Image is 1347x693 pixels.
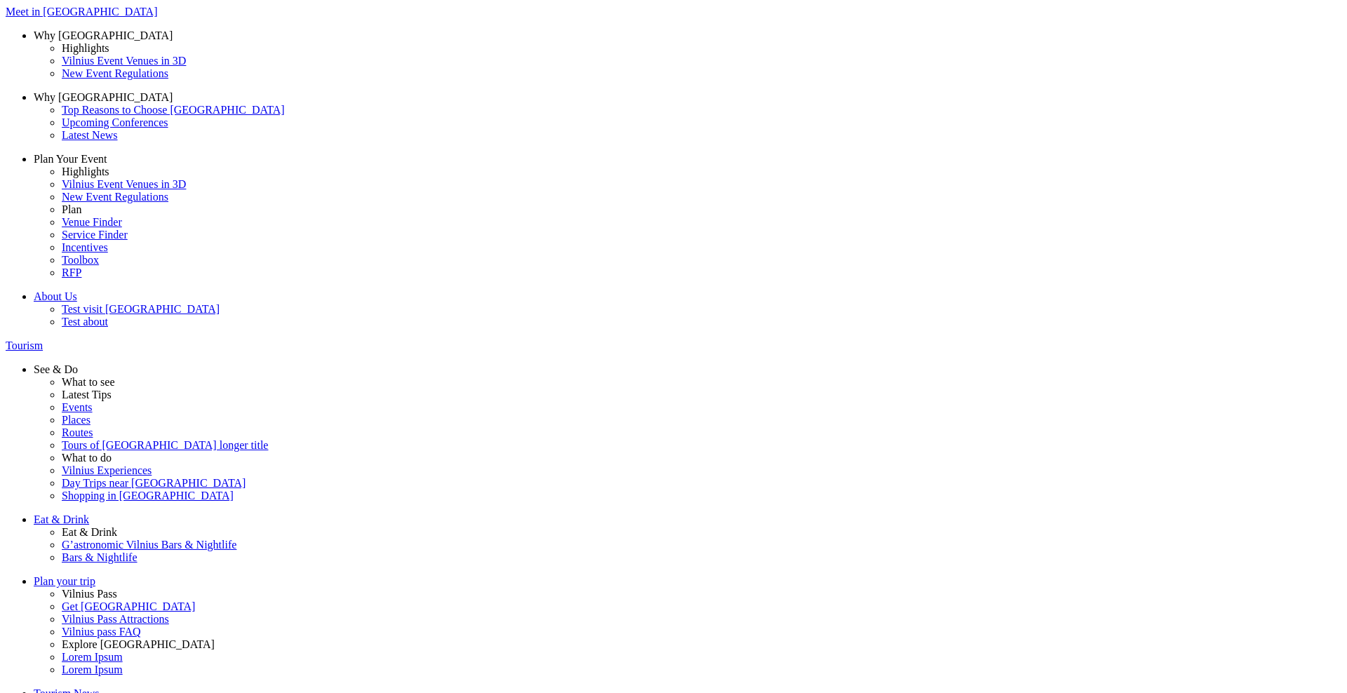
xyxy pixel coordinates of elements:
a: Get [GEOGRAPHIC_DATA] [62,600,1341,613]
a: Toolbox [62,254,1341,267]
span: Eat & Drink [62,526,117,538]
a: Service Finder [62,229,1341,241]
span: Vilnius Pass [62,588,117,600]
a: Lorem Ipsum [62,664,1341,676]
a: Eat & Drink [34,513,1341,526]
span: Latest Tips [62,389,112,401]
a: Tours of [GEOGRAPHIC_DATA] longer title [62,439,1341,452]
a: Vilnius Event Venues in 3D [62,55,1341,67]
span: Shopping in [GEOGRAPHIC_DATA] [62,490,234,502]
span: Highlights [62,42,109,54]
span: New Event Regulations [62,67,168,79]
span: Bars & Nightlife [62,551,138,563]
span: Vilnius Event Venues in 3D [62,55,186,67]
a: Bars & Nightlife [62,551,1341,564]
span: Explore [GEOGRAPHIC_DATA] [62,638,215,650]
span: Eat & Drink [34,513,89,525]
span: Highlights [62,166,109,177]
span: Plan your trip [34,575,95,587]
span: Plan Your Event [34,153,107,165]
span: Venue Finder [62,216,122,228]
a: Shopping in [GEOGRAPHIC_DATA] [62,490,1341,502]
a: Vilnius pass FAQ [62,626,1341,638]
a: Venue Finder [62,216,1341,229]
a: G’astronomic Vilnius Bars & Nightlife [62,539,1341,551]
span: Toolbox [62,254,99,266]
span: Get [GEOGRAPHIC_DATA] [62,600,195,612]
a: Latest News [62,129,1341,142]
span: What to do [62,452,112,464]
span: About Us [34,290,77,302]
span: G’astronomic Vilnius Bars & Nightlife [62,539,236,551]
a: Vilnius Experiences [62,464,1341,477]
span: Vilnius pass FAQ [62,626,141,638]
span: Meet in [GEOGRAPHIC_DATA] [6,6,157,18]
span: What to see [62,376,115,388]
span: See & Do [34,363,78,375]
a: Tourism [6,339,1341,352]
span: RFP [62,267,81,278]
a: Vilnius Pass Attractions [62,613,1341,626]
span: Day Trips near [GEOGRAPHIC_DATA] [62,477,246,489]
a: Upcoming Conferences [62,116,1341,129]
span: Tours of [GEOGRAPHIC_DATA] longer title [62,439,268,451]
a: Routes [62,426,1341,439]
span: Why [GEOGRAPHIC_DATA] [34,29,173,41]
a: Test about [62,316,1341,328]
a: Meet in [GEOGRAPHIC_DATA] [6,6,1341,18]
span: Lorem Ipsum [62,651,123,663]
a: Vilnius Event Venues in 3D [62,178,1341,191]
a: Events [62,401,1341,414]
span: Vilnius Pass Attractions [62,613,169,625]
a: About Us [34,290,1341,303]
a: Places [62,414,1341,426]
span: Tourism [6,339,43,351]
span: Service Finder [62,229,128,241]
a: Plan your trip [34,575,1341,588]
span: Plan [62,203,81,215]
a: New Event Regulations [62,67,1341,80]
a: Test visit [GEOGRAPHIC_DATA] [62,303,1341,316]
span: Why [GEOGRAPHIC_DATA] [34,91,173,103]
a: Day Trips near [GEOGRAPHIC_DATA] [62,477,1341,490]
span: Places [62,414,91,426]
a: Lorem Ipsum [62,651,1341,664]
span: Events [62,401,93,413]
span: Routes [62,426,93,438]
span: New Event Regulations [62,191,168,203]
a: RFP [62,267,1341,279]
span: Lorem Ipsum [62,664,123,675]
a: Top Reasons to Choose [GEOGRAPHIC_DATA] [62,104,1341,116]
a: Incentives [62,241,1341,254]
span: Incentives [62,241,108,253]
a: New Event Regulations [62,191,1341,203]
span: Vilnius Event Venues in 3D [62,178,186,190]
span: Vilnius Experiences [62,464,152,476]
